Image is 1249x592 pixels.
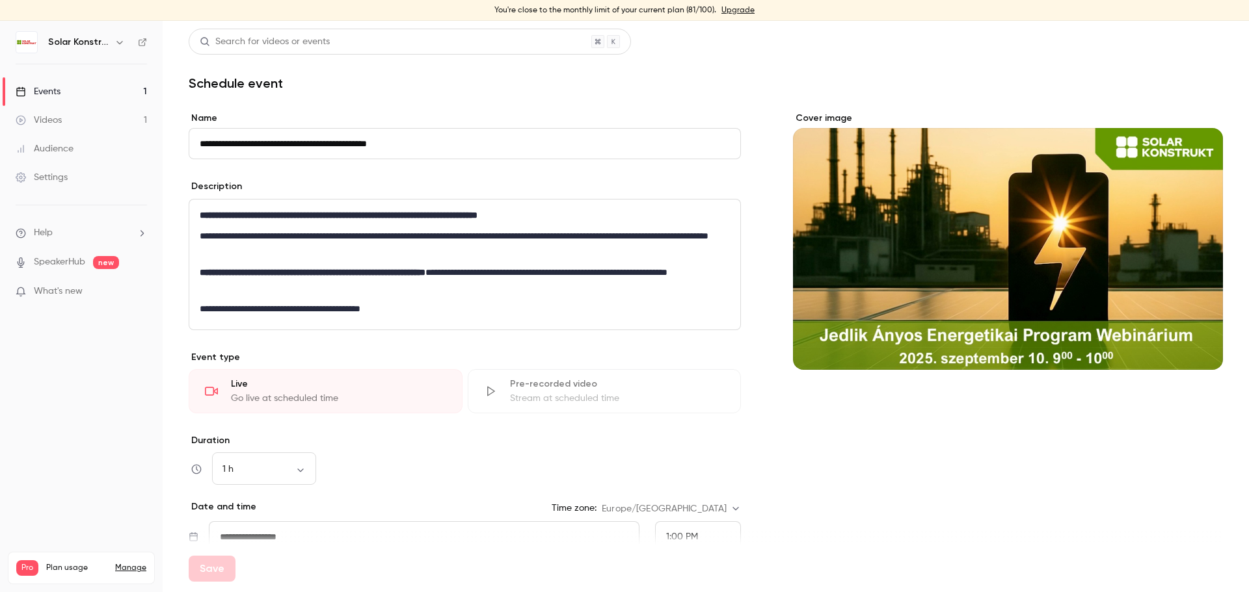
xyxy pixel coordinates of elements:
div: Pre-recorded video [510,378,725,391]
div: From [655,521,741,552]
label: Duration [189,434,741,447]
section: description [189,199,741,330]
span: Help [34,226,53,240]
div: Live [231,378,446,391]
div: Audience [16,142,74,155]
label: Name [189,112,741,125]
div: Settings [16,171,68,184]
div: Videos [16,114,62,127]
div: Stream at scheduled time [510,392,725,405]
div: editor [189,199,740,329]
span: Pro [16,560,38,576]
span: new [93,256,119,269]
p: Event type [189,351,741,364]
label: Cover image [793,112,1223,125]
div: Go live at scheduled time [231,392,446,405]
input: Tue, Feb 17, 2026 [209,521,639,552]
label: Description [189,180,242,193]
span: Plan usage [46,563,107,573]
div: Events [16,85,60,98]
li: help-dropdown-opener [16,226,147,240]
a: Upgrade [721,5,755,16]
div: Europe/[GEOGRAPHIC_DATA] [602,502,741,515]
div: Search for videos or events [200,35,330,49]
h6: Solar Konstrukt Kft. [48,36,109,49]
a: SpeakerHub [34,255,85,269]
section: Cover image [793,112,1223,370]
a: Manage [115,563,146,573]
div: 1 h [212,463,316,476]
div: Pre-recorded videoStream at scheduled time [468,369,742,413]
p: Date and time [189,500,256,513]
span: What's new [34,285,83,298]
div: LiveGo live at scheduled time [189,369,463,413]
label: Time zone: [552,502,597,515]
img: Solar Konstrukt Kft. [16,32,37,53]
h1: Schedule event [189,75,1223,91]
